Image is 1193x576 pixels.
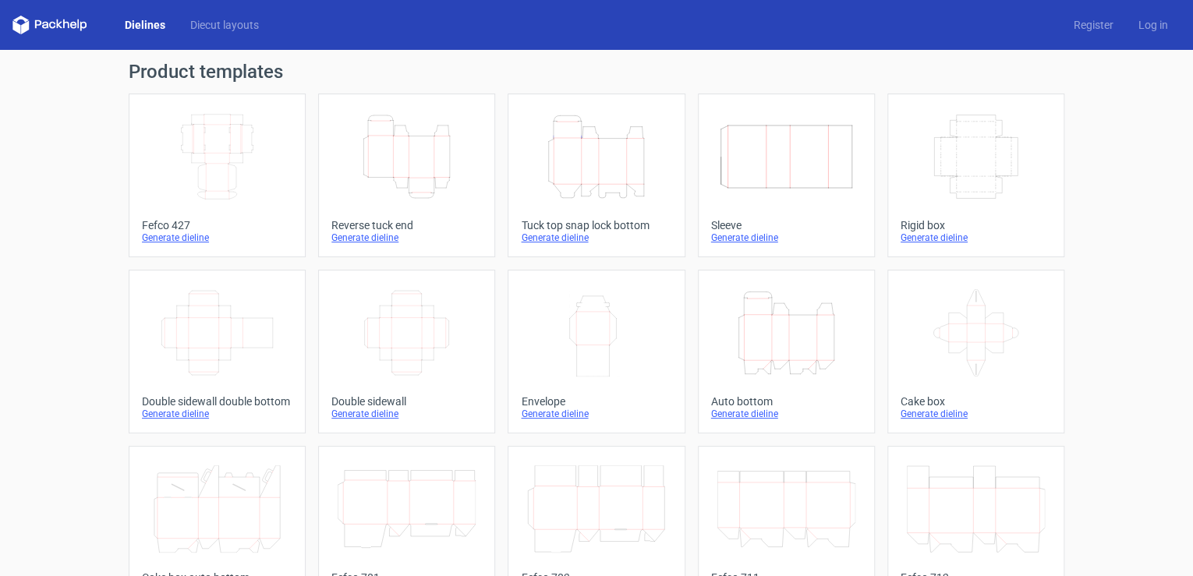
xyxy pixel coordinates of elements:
a: Diecut layouts [178,17,271,33]
a: EnvelopeGenerate dieline [508,270,685,433]
div: Generate dieline [711,408,862,420]
div: Sleeve [711,219,862,231]
a: Register [1061,17,1126,33]
a: Log in [1126,17,1181,33]
div: Fefco 427 [142,219,292,231]
div: Rigid box [901,219,1051,231]
div: Double sidewall [331,395,482,408]
a: Tuck top snap lock bottomGenerate dieline [508,94,685,257]
h1: Product templates [129,62,1064,81]
div: Generate dieline [521,408,671,420]
div: Envelope [521,395,671,408]
a: Dielines [112,17,178,33]
div: Generate dieline [901,231,1051,244]
a: Fefco 427Generate dieline [129,94,306,257]
div: Tuck top snap lock bottom [521,219,671,231]
a: Cake boxGenerate dieline [887,270,1064,433]
div: Generate dieline [331,408,482,420]
a: Rigid boxGenerate dieline [887,94,1064,257]
div: Generate dieline [142,231,292,244]
div: Generate dieline [331,231,482,244]
a: Reverse tuck endGenerate dieline [318,94,495,257]
a: SleeveGenerate dieline [698,94,875,257]
div: Generate dieline [521,231,671,244]
div: Double sidewall double bottom [142,395,292,408]
div: Generate dieline [901,408,1051,420]
a: Double sidewallGenerate dieline [318,270,495,433]
div: Generate dieline [142,408,292,420]
a: Auto bottomGenerate dieline [698,270,875,433]
div: Reverse tuck end [331,219,482,231]
a: Double sidewall double bottomGenerate dieline [129,270,306,433]
div: Cake box [901,395,1051,408]
div: Auto bottom [711,395,862,408]
div: Generate dieline [711,231,862,244]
